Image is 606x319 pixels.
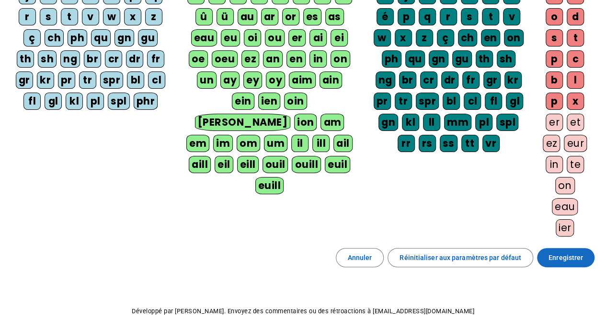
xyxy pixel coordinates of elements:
div: s [546,29,563,47]
div: aim [289,71,316,89]
div: gr [483,71,501,89]
button: Annuler [336,248,384,267]
div: spr [416,93,439,110]
div: pl [87,93,104,110]
div: th [476,50,493,68]
div: spr [100,71,124,89]
div: gu [452,50,472,68]
div: em [186,135,209,152]
div: vr [482,135,500,152]
div: dr [126,50,143,68]
div: c [567,50,584,68]
div: z [145,8,162,25]
div: sh [497,50,515,68]
div: cl [464,93,481,110]
div: au [238,8,257,25]
div: t [61,8,78,25]
div: gl [506,93,523,110]
div: ng [60,50,80,68]
div: p [546,50,563,68]
div: ç [437,29,454,47]
div: ar [261,8,278,25]
div: fr [462,71,480,89]
span: Enregistrer [549,252,583,263]
div: r [19,8,36,25]
div: w [103,8,120,25]
div: rr [398,135,415,152]
p: Développé par [PERSON_NAME]. Envoyez des commentaires ou des rétroactions à [EMAIL_ADDRESS][DOMAI... [8,306,598,317]
div: û [195,8,213,25]
div: euil [325,156,350,173]
div: qu [405,50,425,68]
div: an [263,50,283,68]
div: ail [333,135,353,152]
div: o [546,8,563,25]
div: in [546,156,563,173]
div: es [303,8,321,25]
div: ü [217,8,234,25]
div: spl [496,114,518,131]
div: ez [241,50,259,68]
div: as [325,8,344,25]
div: eau [552,198,578,215]
button: Enregistrer [537,248,595,267]
div: sh [38,50,57,68]
div: dr [441,71,458,89]
div: ng [376,71,395,89]
div: ain [320,71,343,89]
div: am [320,114,344,131]
div: oy [266,71,285,89]
div: gn [378,114,398,131]
div: un [197,71,217,89]
div: ouil [263,156,288,173]
div: é [377,8,394,25]
div: ph [382,50,401,68]
div: oi [244,29,261,47]
div: br [399,71,416,89]
div: s [461,8,478,25]
div: cr [420,71,437,89]
div: rs [419,135,436,152]
div: fl [23,93,41,110]
div: eil [215,156,233,173]
div: ein [232,93,254,110]
div: ch [45,29,64,47]
div: [PERSON_NAME] [195,114,290,131]
div: ou [265,29,285,47]
div: in [309,50,327,68]
div: br [84,50,101,68]
div: tt [461,135,479,152]
div: gn [114,29,134,47]
div: on [331,50,350,68]
div: ch [458,29,477,47]
div: bl [443,93,460,110]
div: ll [423,114,440,131]
div: gr [16,71,33,89]
button: Réinitialiser aux paramètres par défaut [388,248,533,267]
div: pl [475,114,492,131]
div: x [124,8,141,25]
div: um [264,135,287,152]
div: l [567,71,584,89]
div: pr [374,93,391,110]
div: ey [243,71,262,89]
div: ez [543,135,560,152]
div: et [567,114,584,131]
div: v [82,8,99,25]
div: ai [309,29,327,47]
div: kr [504,71,522,89]
div: fr [147,50,164,68]
div: en [286,50,306,68]
div: on [555,177,575,194]
div: eu [221,29,240,47]
div: kr [37,71,54,89]
div: kl [402,114,419,131]
div: eill [237,156,259,173]
div: x [395,29,412,47]
div: eur [564,135,587,152]
div: eau [191,29,217,47]
div: ien [258,93,281,110]
div: tr [79,71,96,89]
div: ph [68,29,87,47]
div: te [567,156,584,173]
